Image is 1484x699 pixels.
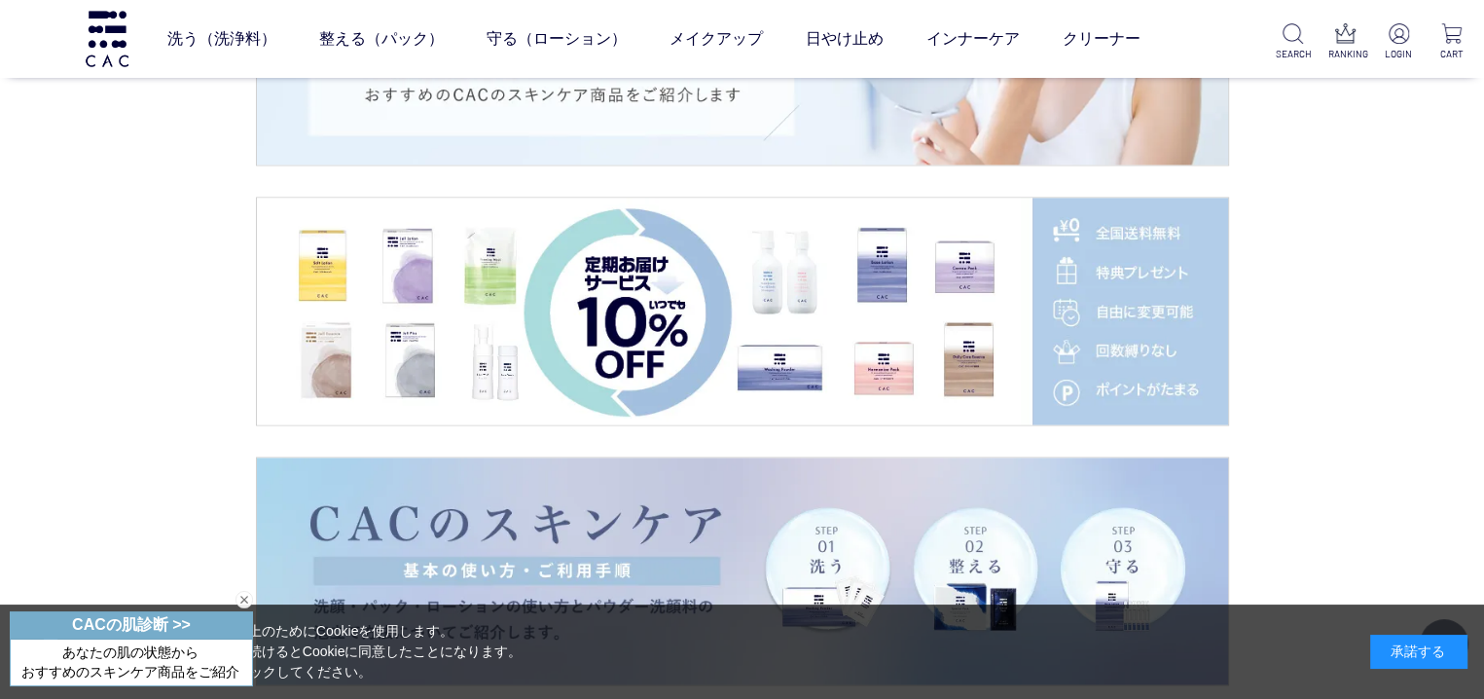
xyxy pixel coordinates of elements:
a: インナーケア [926,12,1020,66]
p: CART [1434,47,1468,61]
img: 定期便サービス [257,198,1228,424]
a: SEARCH [1276,23,1310,61]
a: 守る（ローション） [487,12,627,66]
a: RANKING [1328,23,1362,61]
img: CACの使い方 [257,458,1228,684]
a: クリーナー [1063,12,1140,66]
a: メイクアップ [670,12,763,66]
p: RANKING [1328,47,1362,61]
div: 当サイトでは、お客様へのサービス向上のためにCookieを使用します。 「承諾する」をクリックするか閲覧を続けるとCookieに同意したことになります。 詳細はこちらの をクリックしてください。 [17,621,523,682]
a: CART [1434,23,1468,61]
a: LOGIN [1382,23,1416,61]
a: 洗う（洗浄料） [167,12,276,66]
a: 定期便サービス定期便サービス [257,198,1228,424]
p: LOGIN [1382,47,1416,61]
a: 日やけ止め [806,12,884,66]
a: 整える（パック） [319,12,444,66]
img: logo [83,11,131,66]
a: CACの使い方CACの使い方 [257,458,1228,684]
div: 承諾する [1370,635,1467,669]
p: SEARCH [1276,47,1310,61]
